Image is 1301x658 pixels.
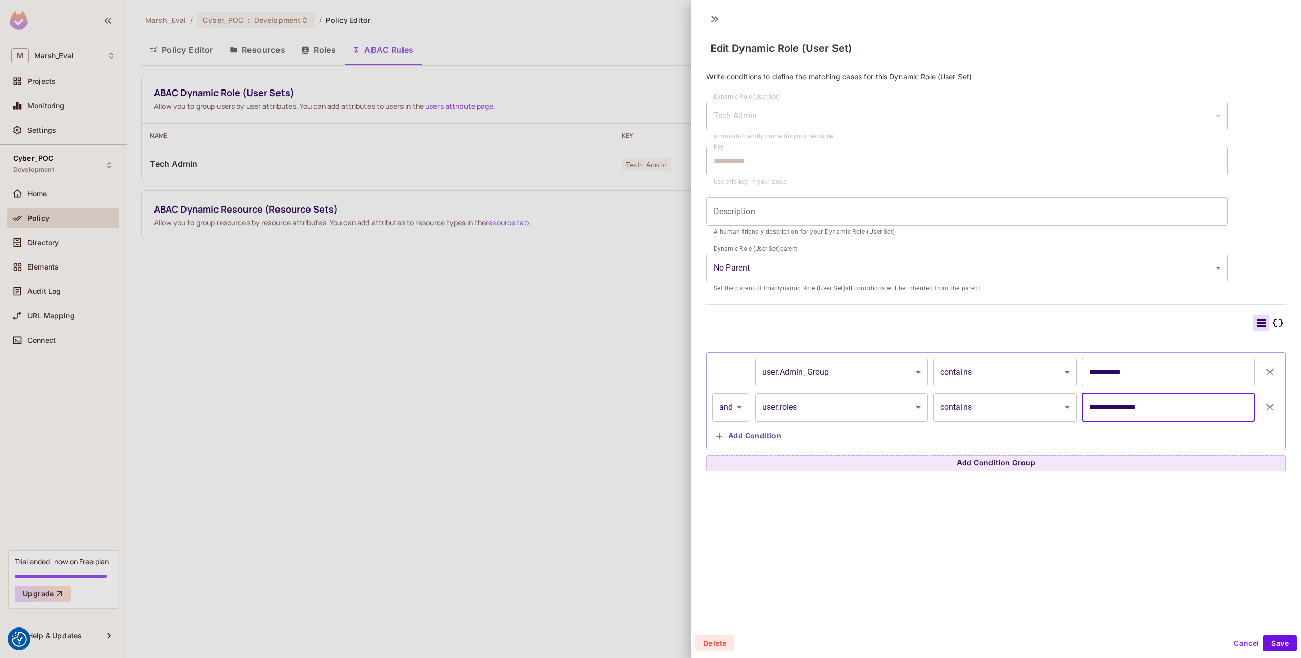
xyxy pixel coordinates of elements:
div: Without label [706,102,1228,130]
div: contains [933,358,1077,386]
label: Key [714,142,724,151]
button: Consent Preferences [12,632,27,647]
button: Add Condition Group [706,455,1286,471]
p: a human-friendly name for your resource [714,132,1221,142]
span: Edit Dynamic Role (User Set) [710,42,852,54]
img: Revisit consent button [12,632,27,647]
div: Without label [706,254,1228,282]
div: user.Admin_Group [755,358,928,386]
div: user.roles [755,393,928,422]
button: Cancel [1230,635,1263,651]
button: Add Condition [712,428,785,444]
label: Dynamic Role (User Set) parent [714,244,797,253]
p: Set the parent of this Dynamic Role (User Set) all conditions will be inherited from the parent [714,284,1221,294]
button: Save [1263,635,1297,651]
div: contains [933,393,1077,422]
p: Write conditions to define the matching cases for this Dynamic Role (User Set) [706,72,1286,81]
button: Delete [695,635,734,651]
div: and [712,393,749,422]
p: A human-friendly description for your Dynamic Role (User Set) [714,227,1221,237]
label: Dynamic Role (User Set) [714,92,780,101]
p: Use this key in your code. [714,177,1221,187]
